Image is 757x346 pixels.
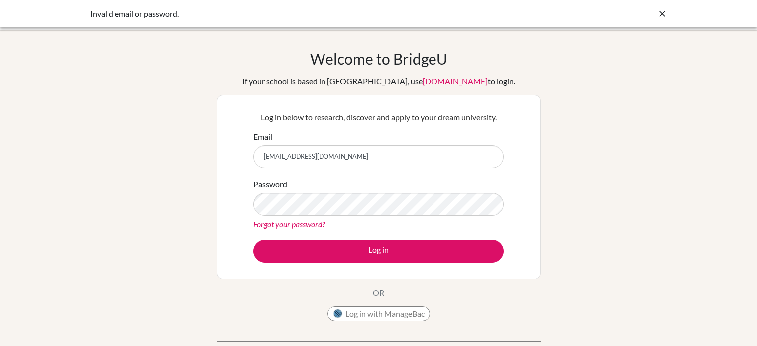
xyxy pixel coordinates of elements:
a: [DOMAIN_NAME] [423,76,488,86]
p: OR [373,287,384,299]
p: Log in below to research, discover and apply to your dream university. [253,112,504,123]
label: Password [253,178,287,190]
label: Email [253,131,272,143]
button: Log in [253,240,504,263]
a: Forgot your password? [253,219,325,229]
h1: Welcome to BridgeU [310,50,447,68]
button: Log in with ManageBac [327,306,430,321]
div: Invalid email or password. [90,8,518,20]
div: If your school is based in [GEOGRAPHIC_DATA], use to login. [242,75,515,87]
